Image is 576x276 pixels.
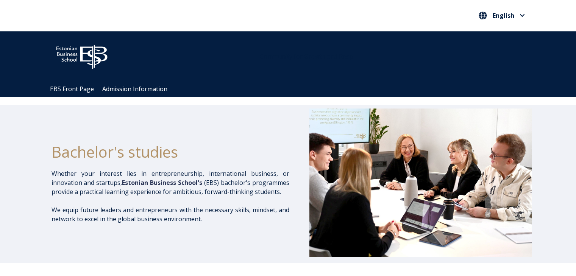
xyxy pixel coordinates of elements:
[52,205,289,223] p: We equip future leaders and entrepreneurs with the necessary skills, mindset, and network to exce...
[477,9,527,22] nav: Select your language
[46,81,538,97] div: Navigation Menu
[493,12,514,19] span: English
[122,178,202,187] span: Estonian Business School's
[260,52,353,60] span: Community for Growth and Resp
[50,85,94,93] a: EBS Front Page
[102,85,167,93] a: Admission Information
[50,39,114,71] img: ebs_logo2016_white
[477,9,527,22] button: English
[309,109,532,257] img: Bachelor's at EBS
[52,143,289,161] h1: Bachelor's studies
[52,169,289,196] p: Whether your interest lies in entrepreneurship, international business, or innovation and startup...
